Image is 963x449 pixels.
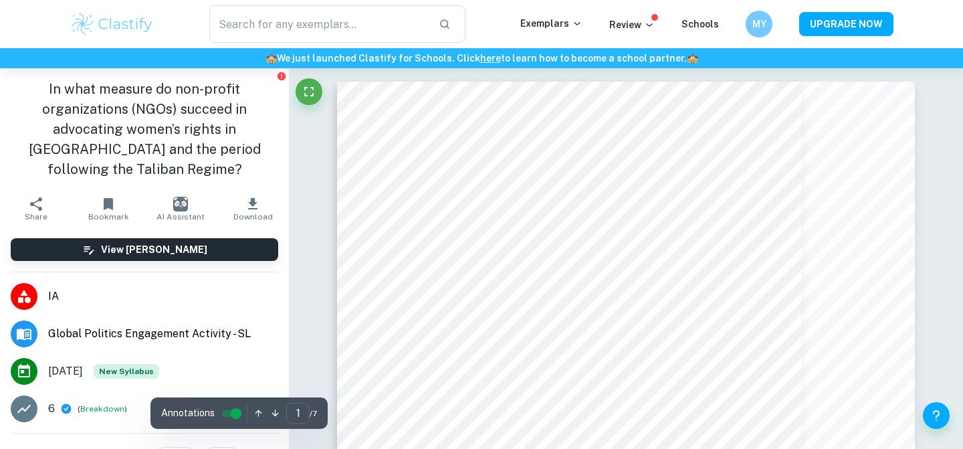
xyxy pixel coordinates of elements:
[25,212,47,221] span: Share
[3,51,960,66] h6: We just launched Clastify for Schools. Click to learn how to become a school partner.
[173,197,188,211] img: AI Assistant
[101,242,207,257] h6: View [PERSON_NAME]
[923,402,950,429] button: Help and Feedback
[70,11,154,37] img: Clastify logo
[681,19,719,29] a: Schools
[217,190,289,228] button: Download
[310,408,317,420] span: / 7
[94,364,159,379] div: Starting from the May 2026 session, the Global Politics Engagement Activity requirements have cha...
[48,401,55,417] p: 6
[276,71,286,81] button: Report issue
[11,79,278,179] h1: In what measure do non-profit organizations (NGOs) succeed in advocating women’s rights in [GEOGR...
[48,326,278,342] span: Global Politics Engagement Activity - SL
[752,17,767,31] h6: MY
[233,212,273,221] span: Download
[11,238,278,261] button: View [PERSON_NAME]
[161,406,215,420] span: Annotations
[72,190,144,228] button: Bookmark
[296,78,322,105] button: Fullscreen
[80,403,124,415] button: Breakdown
[144,190,217,228] button: AI Assistant
[94,364,159,379] span: New Syllabus
[799,12,893,36] button: UPGRADE NOW
[48,363,83,379] span: [DATE]
[746,11,772,37] button: MY
[48,288,278,304] span: IA
[609,17,655,32] p: Review
[78,403,127,416] span: ( )
[156,212,205,221] span: AI Assistant
[209,5,428,43] input: Search for any exemplars...
[88,212,129,221] span: Bookmark
[480,53,501,64] a: here
[265,53,277,64] span: 🏫
[520,16,582,31] p: Exemplars
[687,53,698,64] span: 🏫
